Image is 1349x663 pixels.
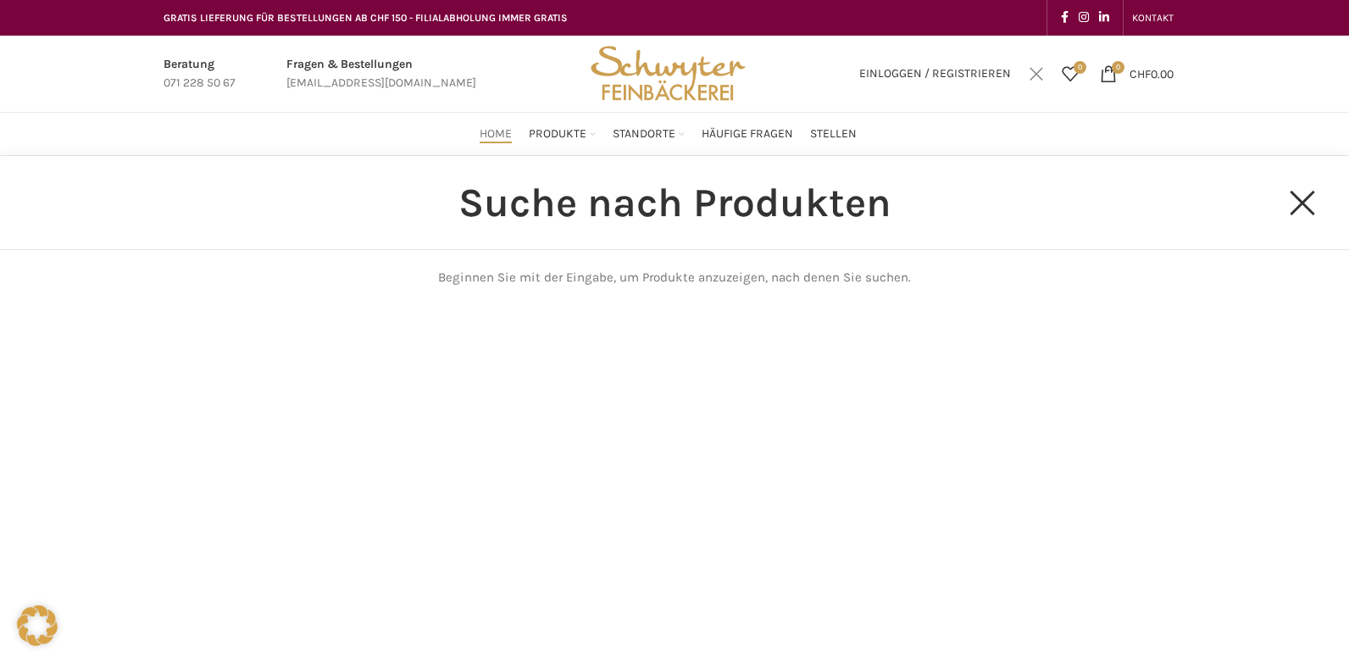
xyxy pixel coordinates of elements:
span: Einloggen / Registrieren [859,68,1011,80]
a: Infobox link [164,55,236,93]
span: Home [480,126,512,142]
span: Häufige Fragen [702,126,793,142]
span: GRATIS LIEFERUNG FÜR BESTELLUNGEN AB CHF 150 - FILIALABHOLUNG IMMER GRATIS [164,12,568,24]
span: 0 [1074,61,1086,74]
div: Secondary navigation [1124,1,1182,35]
a: Häufige Fragen [702,117,793,151]
span: CHF [1130,66,1151,81]
span: Standorte [613,126,675,142]
img: Bäckerei Schwyter [585,36,751,112]
div: Main navigation [155,117,1182,151]
a: Einloggen / Registrieren [851,57,1019,91]
a: Standorte [613,117,685,151]
input: Suchen [85,156,1264,249]
a: Close search form [1260,160,1345,245]
a: 0 CHF0.00 [1091,57,1182,91]
a: Facebook social link [1056,6,1074,30]
a: Instagram social link [1074,6,1094,30]
span: 0 [1112,61,1124,74]
bdi: 0.00 [1130,66,1174,81]
a: Infobox link [286,55,476,93]
span: Produkte [529,126,586,142]
a: KONTAKT [1132,1,1174,35]
a: Suchen [1019,57,1053,91]
a: Home [480,117,512,151]
a: Produkte [529,117,596,151]
span: KONTAKT [1132,12,1174,24]
a: Stellen [810,117,857,151]
a: Site logo [585,65,751,80]
div: Meine Wunschliste [1053,57,1087,91]
a: 0 [1053,57,1087,91]
a: Linkedin social link [1094,6,1114,30]
span: Stellen [810,126,857,142]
